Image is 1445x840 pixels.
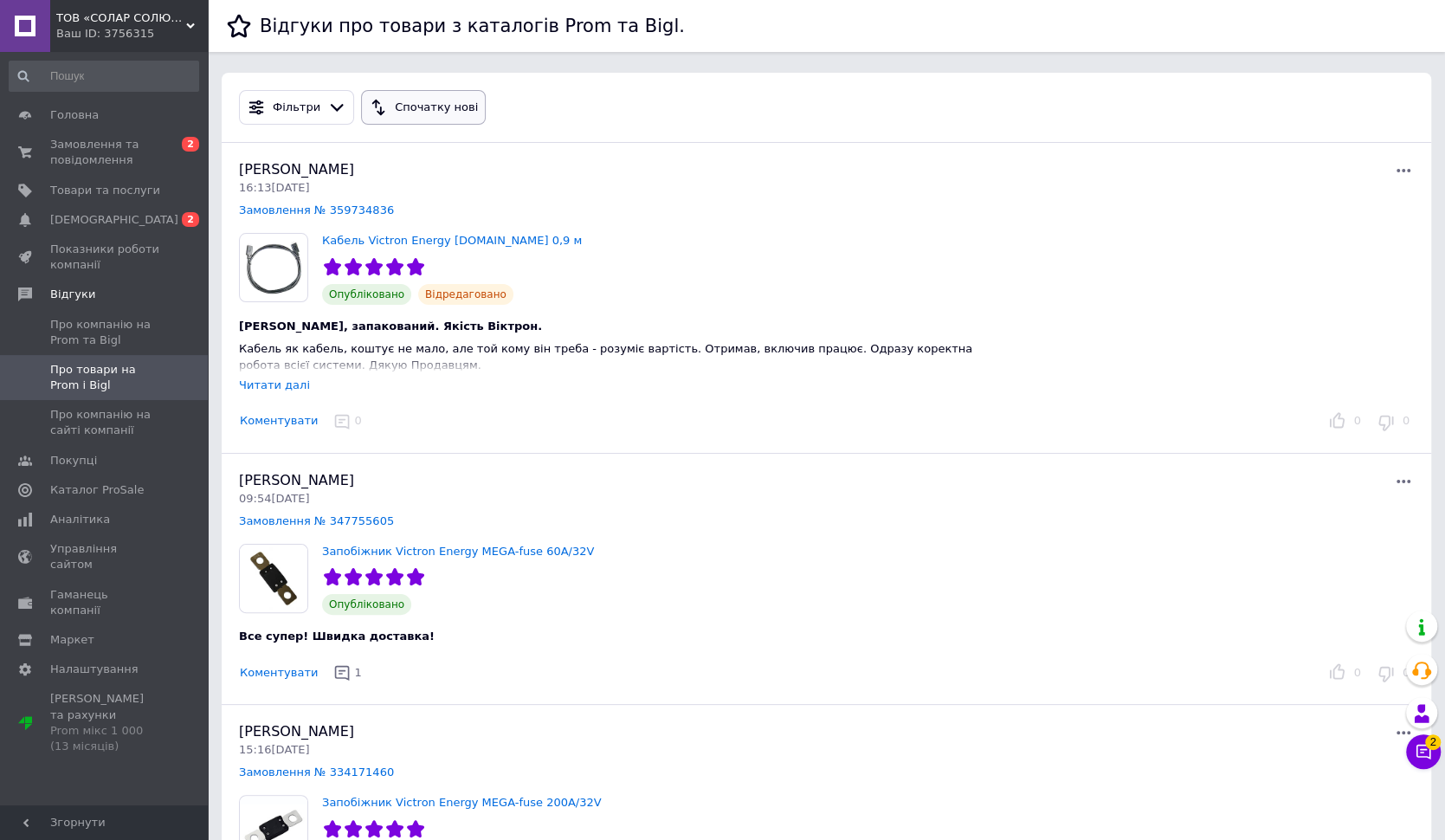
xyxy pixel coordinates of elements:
[50,482,144,498] span: Каталог ProSale
[1425,734,1441,750] span: 2
[50,317,160,348] span: Про компанію на Prom та Bigl
[50,587,160,618] span: Гаманець компанії
[239,412,319,430] button: Коментувати
[240,545,307,612] img: Запобіжник Victron Energy MEGA-fuse 60A/32V
[239,90,354,125] button: Фільтри
[239,630,435,643] span: Все супер! Швидка доставка!
[260,16,685,36] h1: Відгуки про товари з каталогів Prom та Bigl.
[354,666,361,679] span: 1
[418,284,513,305] span: Відредаговано
[50,407,160,438] span: Про компанію на сайті компанії
[50,632,94,648] span: Маркет
[50,242,160,273] span: Показники роботи компанії
[239,161,354,178] span: [PERSON_NAME]
[50,107,99,123] span: Головна
[239,342,972,372] span: Кабель як кабель, коштує не мало, але той кому він треба - розуміє вартість. Отримав, включив пра...
[239,204,394,216] a: Замовлення № 359734836
[50,541,160,572] span: Управління сайтом
[322,545,594,558] a: Запобіжник Victron Energy MEGA-fuse 60A/32V
[50,512,110,527] span: Аналітика
[1406,734,1441,769] button: Чат з покупцем2
[240,234,307,301] img: Кабель Victron Energy VE.Direct 0,9 м
[239,492,309,505] span: 09:54[DATE]
[50,453,97,468] span: Покупці
[182,212,199,227] span: 2
[239,664,319,682] button: Коментувати
[269,99,324,117] div: Фільтри
[9,61,199,92] input: Пошук
[239,723,354,740] span: [PERSON_NAME]
[322,234,582,247] a: Кабель Victron Energy [DOMAIN_NAME] 0,9 м
[361,90,486,125] button: Спочатку нові
[391,99,481,117] div: Спочатку нові
[322,594,411,615] span: Опубліковано
[50,362,160,393] span: Про товари на Prom і Bigl
[50,723,160,754] div: Prom мікс 1 000 (13 місяців)
[50,287,95,302] span: Відгуки
[239,378,310,391] div: Читати далі
[239,320,542,333] span: [PERSON_NAME], запакований. Якість Віктрон.
[56,26,208,42] div: Ваш ID: 3756315
[50,183,160,198] span: Товари та послуги
[50,212,178,228] span: [DEMOGRAPHIC_DATA]
[322,796,602,809] a: Запобіжник Victron Energy MEGA-fuse 200A/32V
[239,766,394,779] a: Замовлення № 334171460
[239,514,394,527] a: Замовлення № 347755605
[50,137,160,168] span: Замовлення та повідомлення
[56,10,186,26] span: ТОВ «СОЛАР СОЛЮШЕНС»
[239,181,309,194] span: 16:13[DATE]
[329,660,369,687] button: 1
[239,743,309,756] span: 15:16[DATE]
[182,137,199,152] span: 2
[50,691,160,754] span: [PERSON_NAME] та рахунки
[322,284,411,305] span: Опубліковано
[239,472,354,488] span: [PERSON_NAME]
[50,662,139,677] span: Налаштування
